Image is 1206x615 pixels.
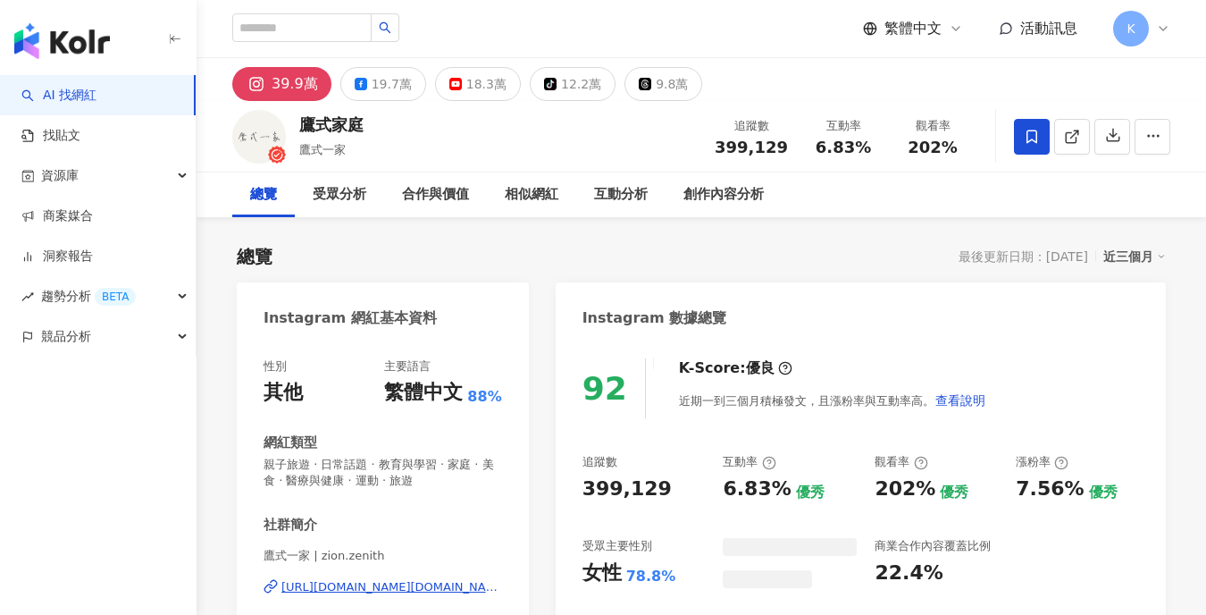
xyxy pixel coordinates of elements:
[250,184,277,206] div: 總覽
[95,288,136,306] div: BETA
[237,244,272,269] div: 總覽
[467,387,501,407] span: 88%
[1089,483,1118,502] div: 優秀
[656,72,688,97] div: 9.8萬
[899,117,967,135] div: 觀看率
[582,476,672,503] div: 399,129
[21,87,96,105] a: searchAI 找網紅
[582,308,727,328] div: Instagram 數據總覽
[809,117,877,135] div: 互動率
[41,276,136,316] span: 趨勢分析
[875,560,942,587] div: 22.4%
[264,457,502,489] span: 親子旅遊 · 日常話題 · 教育與學習 · 家庭 · 美食 · 醫療與健康 · 運動 · 旅遊
[582,538,652,554] div: 受眾主要性別
[466,72,507,97] div: 18.3萬
[299,143,346,156] span: 鷹式一家
[715,117,788,135] div: 追蹤數
[272,72,318,97] div: 39.9萬
[582,370,627,407] div: 92
[264,548,502,564] span: 鷹式一家 | zion.zenith
[582,560,622,587] div: 女性
[679,383,986,418] div: 近期一到三個月積極發文，且漲粉率與互動率高。
[935,393,985,408] span: 查看說明
[264,308,437,328] div: Instagram 網紅基本資料
[875,476,935,503] div: 202%
[21,291,34,303] span: rise
[723,476,791,503] div: 6.83%
[1016,454,1068,470] div: 漲粉率
[582,454,617,470] div: 追蹤數
[816,139,871,156] span: 6.83%
[746,358,775,378] div: 優良
[959,249,1088,264] div: 最後更新日期：[DATE]
[723,454,775,470] div: 互動率
[626,567,676,586] div: 78.8%
[435,67,521,101] button: 18.3萬
[1103,245,1166,268] div: 近三個月
[402,184,469,206] div: 合作與價值
[340,67,426,101] button: 19.7萬
[884,19,942,38] span: 繁體中文
[875,454,927,470] div: 觀看率
[41,316,91,357] span: 競品分析
[264,358,287,375] div: 性別
[281,579,502,595] div: [URL][DOMAIN_NAME][DOMAIN_NAME]
[1016,476,1084,503] div: 7.56%
[796,483,825,502] div: 優秀
[934,383,986,418] button: 查看說明
[264,516,317,535] div: 社群簡介
[1126,19,1135,38] span: K
[372,72,412,97] div: 19.7萬
[594,184,648,206] div: 互動分析
[384,358,431,375] div: 主要語言
[21,127,80,145] a: 找貼文
[41,156,79,196] span: 資源庫
[299,114,364,136] div: 鷹式家庭
[875,538,991,554] div: 商業合作內容覆蓋比例
[264,579,502,595] a: [URL][DOMAIN_NAME][DOMAIN_NAME]
[21,207,93,225] a: 商案媒合
[715,138,788,156] span: 399,129
[679,358,792,378] div: K-Score :
[21,248,93,265] a: 洞察報告
[940,483,968,502] div: 優秀
[264,434,317,452] div: 網紅類型
[264,379,303,407] div: 其他
[624,67,702,101] button: 9.8萬
[1020,20,1077,37] span: 活動訊息
[384,379,463,407] div: 繁體中文
[561,72,601,97] div: 12.2萬
[683,184,764,206] div: 創作內容分析
[232,67,331,101] button: 39.9萬
[14,23,110,59] img: logo
[379,21,391,34] span: search
[232,110,286,164] img: KOL Avatar
[313,184,366,206] div: 受眾分析
[530,67,616,101] button: 12.2萬
[505,184,558,206] div: 相似網紅
[908,139,958,156] span: 202%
